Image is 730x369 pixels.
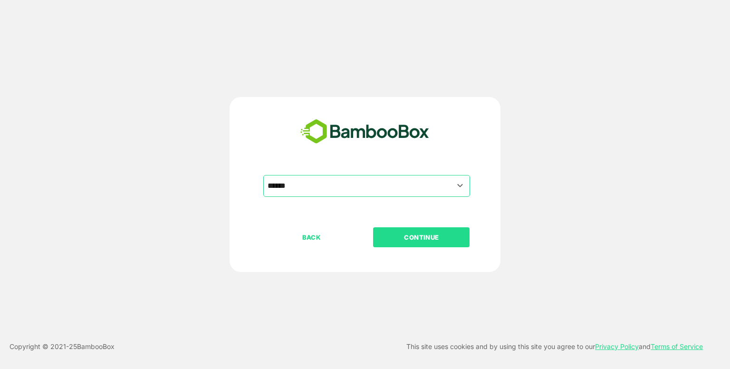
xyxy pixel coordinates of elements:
[264,232,359,243] p: BACK
[651,342,703,350] a: Terms of Service
[263,227,360,247] button: BACK
[10,341,115,352] p: Copyright © 2021- 25 BambooBox
[373,227,470,247] button: CONTINUE
[406,341,703,352] p: This site uses cookies and by using this site you agree to our and
[295,116,434,147] img: bamboobox
[374,232,469,243] p: CONTINUE
[454,179,467,192] button: Open
[595,342,639,350] a: Privacy Policy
